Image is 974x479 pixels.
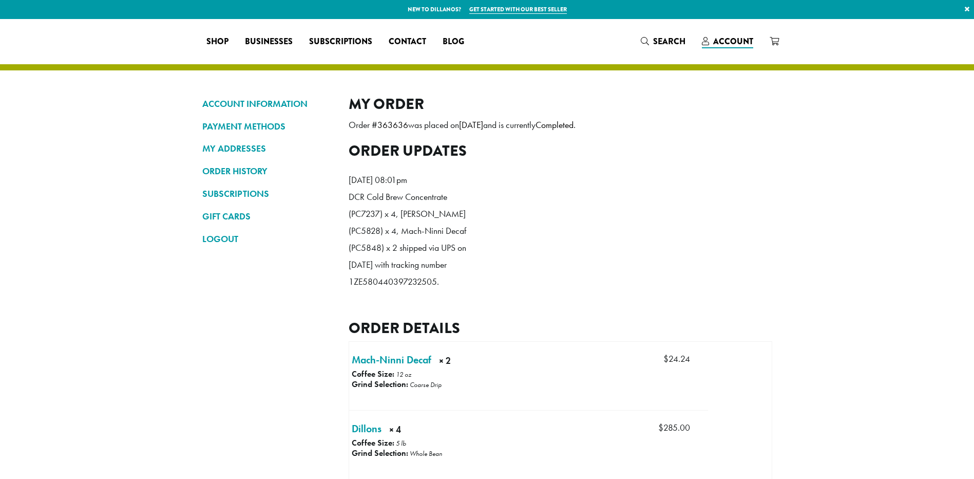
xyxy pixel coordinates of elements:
strong: Grind Selection: [352,448,408,458]
mark: 363636 [377,119,408,131]
p: 5 lb [396,439,406,448]
p: Whole Bean [410,449,442,458]
a: PAYMENT METHODS [202,118,333,135]
a: Mach-Ninni Decaf [352,352,431,367]
a: Search [633,33,694,50]
span: $ [663,353,669,364]
span: Businesses [245,35,293,48]
strong: × 2 [439,354,495,370]
span: Account [713,35,753,47]
p: Coarse Drip [410,380,442,389]
strong: × 4 [389,423,431,439]
span: Contact [389,35,426,48]
bdi: 24.24 [663,353,690,364]
h2: Order updates [349,142,772,160]
a: ACCOUNT INFORMATION [202,95,333,113]
p: 12 oz [396,370,411,379]
strong: Grind Selection: [352,379,408,390]
a: Shop [198,33,237,50]
p: Order # was placed on and is currently . [349,117,772,134]
p: [DATE] 08:01pm [349,172,467,189]
h2: My Order [349,95,772,113]
p: DCR Cold Brew Concentrate (PC7237) x 4, [PERSON_NAME] (PC5828) x 4, Mach-Ninni Decaf (PC5848) x 2... [349,189,467,290]
span: Search [653,35,685,47]
a: SUBSCRIPTIONS [202,185,333,202]
strong: Coffee Size: [352,437,394,448]
span: Subscriptions [309,35,372,48]
a: GIFT CARDS [202,208,333,225]
h2: Order details [349,319,772,337]
a: MY ADDRESSES [202,140,333,157]
mark: [DATE] [459,119,483,131]
strong: Coffee Size: [352,369,394,379]
a: Get started with our best seller [469,5,567,14]
span: Shop [206,35,228,48]
span: Blog [443,35,464,48]
bdi: 285.00 [658,422,690,433]
span: $ [658,422,663,433]
a: ORDER HISTORY [202,162,333,180]
mark: Completed [536,119,574,131]
a: Dillons [352,421,381,436]
a: LOGOUT [202,230,333,248]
